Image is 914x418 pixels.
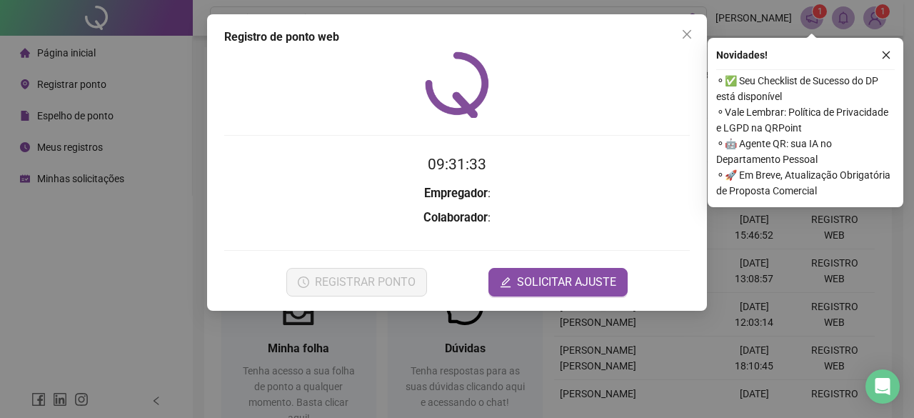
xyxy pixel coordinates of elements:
[500,277,511,288] span: edit
[865,369,900,404] div: Open Intercom Messenger
[716,136,895,167] span: ⚬ 🤖 Agente QR: sua IA no Departamento Pessoal
[676,23,698,46] button: Close
[423,211,488,224] strong: Colaborador
[716,167,895,199] span: ⚬ 🚀 Em Breve, Atualização Obrigatória de Proposta Comercial
[224,209,690,227] h3: :
[425,51,489,118] img: QRPoint
[716,73,895,104] span: ⚬ ✅ Seu Checklist de Sucesso do DP está disponível
[681,29,693,40] span: close
[517,274,616,291] span: SOLICITAR AJUSTE
[488,268,628,297] button: editSOLICITAR AJUSTE
[716,47,768,63] span: Novidades !
[224,184,690,203] h3: :
[424,186,488,200] strong: Empregador
[286,268,427,297] button: REGISTRAR PONTO
[881,50,891,60] span: close
[428,156,486,173] time: 09:31:33
[224,29,690,46] div: Registro de ponto web
[716,104,895,136] span: ⚬ Vale Lembrar: Política de Privacidade e LGPD na QRPoint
